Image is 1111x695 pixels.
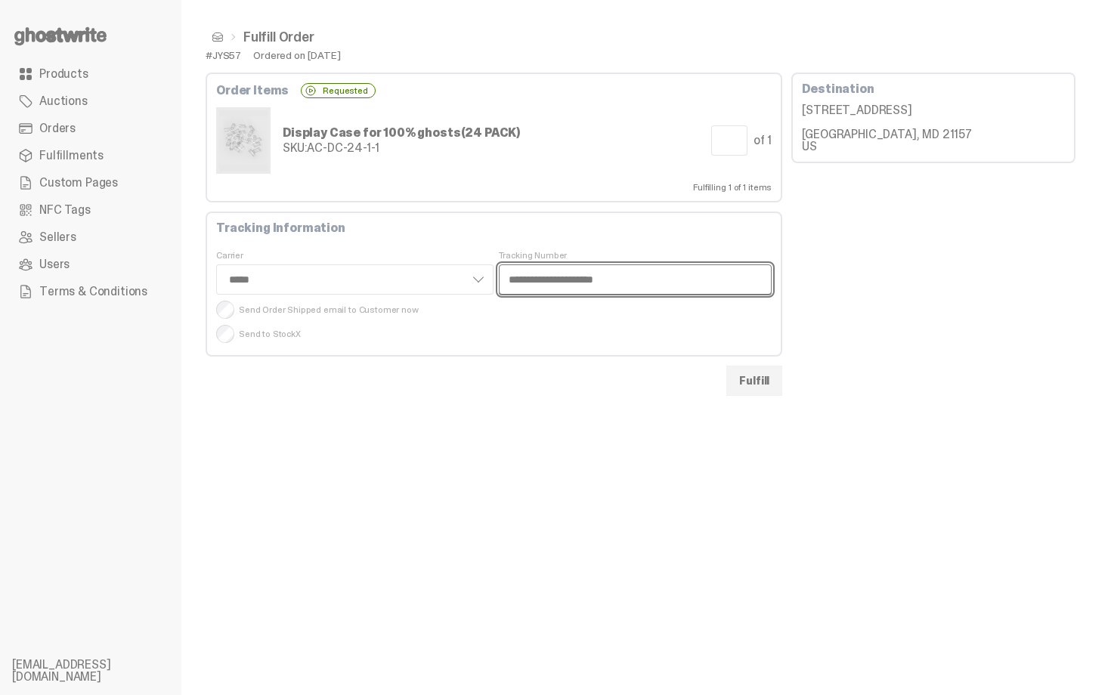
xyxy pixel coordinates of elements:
a: Fulfillments [12,142,169,169]
img: display%20cases%2024.png [219,110,268,171]
span: Custom Pages [39,177,118,189]
a: NFC Tags [12,196,169,224]
input: Send to StockX [216,325,234,343]
span: Orders [39,122,76,134]
span: Terms & Conditions [39,286,147,298]
div: Display Case for 100% ghosts [283,127,520,139]
span: Auctions [39,95,88,107]
span: Send to StockX [216,325,772,343]
b: Order Items [216,85,289,97]
li: Fulfill Order [224,30,314,44]
span: NFC Tags [39,204,91,216]
a: Terms & Conditions [12,278,169,305]
span: Products [39,68,88,80]
b: Tracking Information [216,220,345,236]
a: Orders [12,115,169,142]
input: Send Order Shipped email to Customer now [216,301,234,319]
a: Sellers [12,224,169,251]
div: Ordered on [DATE] [253,50,341,60]
span: Send Order Shipped email to Customer now [216,301,772,319]
a: Custom Pages [12,169,169,196]
a: Products [12,60,169,88]
button: Fulfill [726,366,782,396]
div: Requested [301,83,376,98]
span: Users [39,258,70,270]
div: of 1 [754,134,772,147]
div: [STREET_ADDRESS] [GEOGRAPHIC_DATA], MD 21157 US [802,104,1065,153]
a: Auctions [12,88,169,115]
b: Destination [802,81,874,97]
input: Tracking Number [499,264,772,295]
div: AC-DC-24-1-1 [283,142,520,154]
select: Carrier [216,264,494,295]
span: Tracking Number [499,249,772,261]
span: Sellers [39,231,76,243]
div: #JYS57 [206,50,241,60]
span: SKU: [283,140,307,156]
li: [EMAIL_ADDRESS][DOMAIN_NAME] [12,659,193,683]
span: (24 PACK) [461,125,521,141]
span: Carrier [216,249,494,261]
div: Fulfilling 1 of 1 items [216,183,772,192]
span: Fulfillments [39,150,104,162]
a: Users [12,251,169,278]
